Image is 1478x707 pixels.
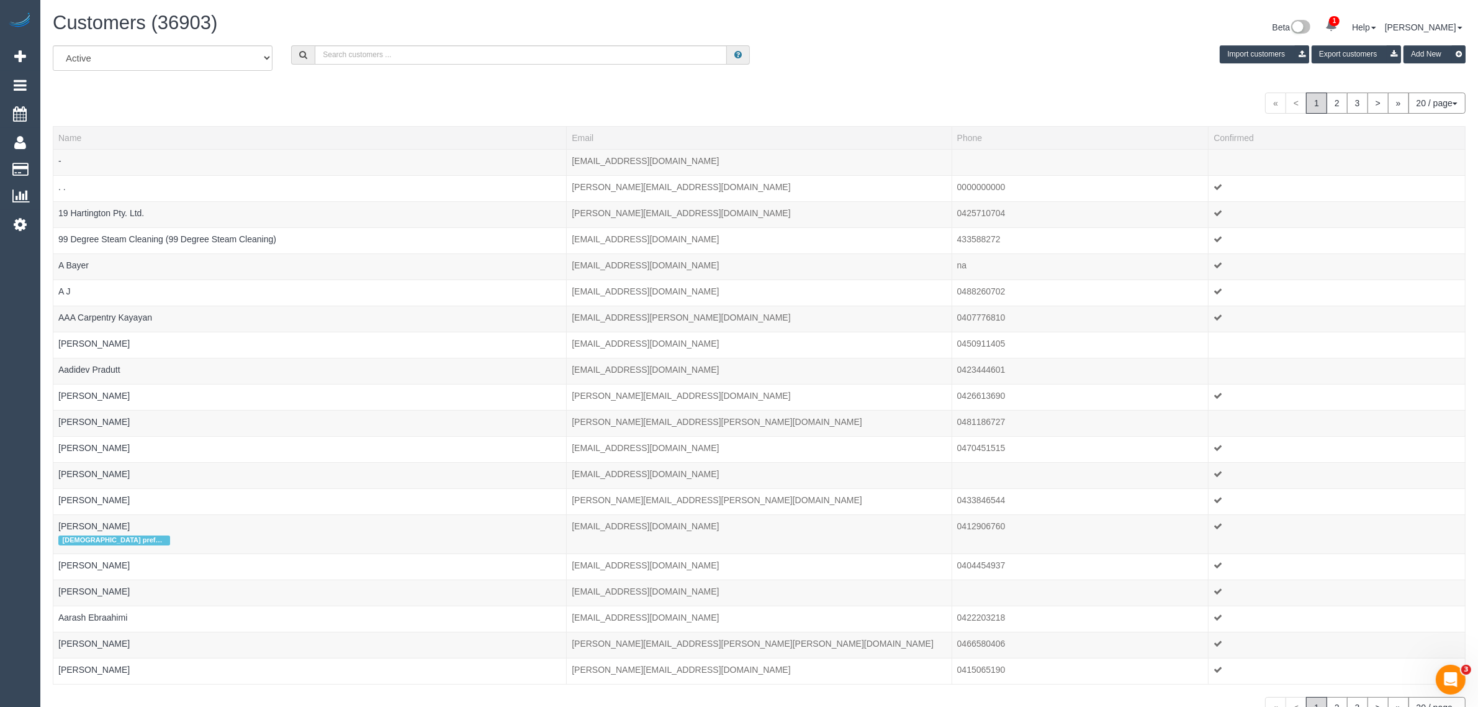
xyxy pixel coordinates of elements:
td: Phone [952,580,1209,606]
a: [PERSON_NAME] [58,391,130,401]
a: Automaid Logo [7,12,32,30]
a: Aarash Ebraahimi [58,613,127,623]
div: Tags [58,428,561,431]
td: Confirmed [1209,149,1466,175]
td: Phone [952,462,1209,488]
td: Confirmed [1209,332,1466,358]
td: Confirmed [1209,632,1466,658]
td: Phone [952,149,1209,175]
td: Phone [952,606,1209,632]
div: Tags [58,219,561,222]
span: 1 [1306,93,1327,114]
td: Email [567,580,952,606]
iframe: Intercom live chat [1436,665,1466,695]
td: Email [567,227,952,253]
a: A Bayer [58,260,89,270]
td: Name [53,227,567,253]
td: Name [53,606,567,632]
td: Name [53,384,567,410]
td: Phone [952,658,1209,684]
div: Tags [58,245,561,249]
div: Tags [58,193,561,196]
td: Email [567,201,952,227]
td: Confirmed [1209,201,1466,227]
td: Email [567,306,952,332]
a: [PERSON_NAME] [58,417,130,427]
td: Email [567,384,952,410]
td: Phone [952,332,1209,358]
a: Beta [1273,22,1311,32]
td: Name [53,554,567,580]
td: Email [567,175,952,201]
td: Email [567,462,952,488]
td: Name [53,332,567,358]
td: Confirmed [1209,658,1466,684]
div: Tags [58,598,561,601]
td: Name [53,175,567,201]
div: Tags [58,624,561,627]
td: Phone [952,436,1209,462]
a: [PERSON_NAME] [58,586,130,596]
span: 3 [1461,665,1471,675]
div: Tags [58,650,561,653]
td: Confirmed [1209,358,1466,384]
td: Phone [952,227,1209,253]
a: 19 Hartington Pty. Ltd. [58,208,144,218]
td: Phone [952,280,1209,306]
td: Phone [952,554,1209,580]
span: « [1265,93,1286,114]
td: Email [567,658,952,684]
td: Email [567,149,952,175]
div: Tags [58,572,561,575]
button: Add New [1404,45,1466,63]
button: 20 / page [1408,93,1466,114]
a: 2 [1327,93,1348,114]
td: Email [567,358,952,384]
a: 99 Degree Steam Cleaning (99 Degree Steam Cleaning) [58,234,276,244]
td: Email [567,436,952,462]
a: Help [1352,22,1376,32]
td: Name [53,253,567,280]
td: Name [53,632,567,658]
a: Aadidev Pradutt [58,365,120,375]
a: AAA Carpentry Kayayan [58,312,152,322]
a: 1 [1319,12,1343,40]
td: Confirmed [1209,253,1466,280]
td: Phone [952,632,1209,658]
td: Name [53,201,567,227]
th: Phone [952,126,1209,149]
a: [PERSON_NAME] [58,469,130,479]
div: Tags [58,480,561,483]
nav: Pagination navigation [1265,93,1466,114]
div: Tags [58,324,561,327]
th: Name [53,126,567,149]
td: Phone [952,306,1209,332]
td: Phone [952,358,1209,384]
td: Phone [952,514,1209,554]
td: Confirmed [1209,410,1466,436]
td: Email [567,606,952,632]
span: Customers (36903) [53,12,217,34]
a: [PERSON_NAME] [58,443,130,453]
td: Email [567,410,952,436]
div: Tags [58,298,561,301]
td: Confirmed [1209,462,1466,488]
td: Email [567,554,952,580]
span: [DEMOGRAPHIC_DATA] preferred [58,536,170,545]
div: Tags [58,376,561,379]
td: Phone [952,201,1209,227]
a: > [1368,93,1389,114]
a: - [58,156,61,166]
td: Name [53,580,567,606]
a: » [1388,93,1409,114]
td: Phone [952,253,1209,280]
td: Name [53,358,567,384]
input: Search customers ... [315,45,727,65]
th: Email [567,126,952,149]
a: [PERSON_NAME] [58,639,130,649]
td: Name [53,280,567,306]
a: [PERSON_NAME] [58,665,130,675]
div: Tags [58,271,561,275]
a: [PERSON_NAME] [1385,22,1462,32]
td: Confirmed [1209,580,1466,606]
